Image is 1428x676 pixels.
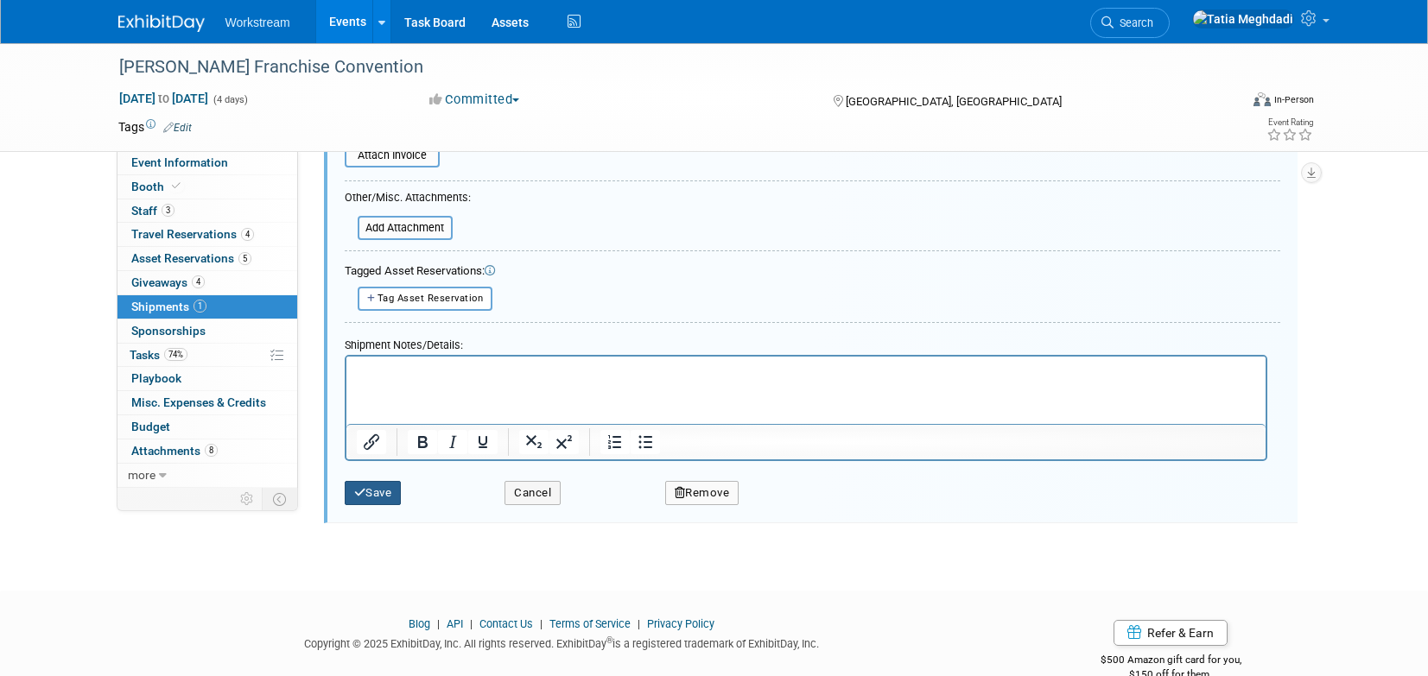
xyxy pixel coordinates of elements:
[131,420,170,433] span: Budget
[1114,16,1153,29] span: Search
[131,204,175,218] span: Staff
[113,52,1213,83] div: [PERSON_NAME] Franchise Convention
[117,247,297,270] a: Asset Reservations5
[212,94,248,105] span: (4 days)
[117,223,297,246] a: Travel Reservations4
[232,488,263,510] td: Personalize Event Tab Strip
[131,395,266,409] span: Misc. Expenses & Credits
[466,617,477,630] span: |
[117,344,297,367] a: Tasks74%
[600,430,630,454] button: Numbered list
[155,92,172,105] span: to
[205,444,218,457] span: 8
[131,300,206,313] span: Shipments
[262,488,297,510] td: Toggle Event Tabs
[631,430,660,454] button: Bullet list
[346,357,1266,424] iframe: Rich Text Area
[118,632,1006,652] div: Copyright © 2025 ExhibitDay, Inc. All rights reserved. ExhibitDay is a registered trademark of Ex...
[519,430,549,454] button: Subscript
[549,617,631,630] a: Terms of Service
[172,181,181,191] i: Booth reservation complete
[665,481,739,505] button: Remove
[378,293,484,304] span: Tag Asset Reservation
[118,15,205,32] img: ExhibitDay
[117,199,297,223] a: Staff3
[117,464,297,487] a: more
[192,275,205,288] span: 4
[131,155,228,169] span: Event Information
[549,430,579,454] button: Superscript
[117,271,297,294] a: Giveaways4
[131,444,218,458] span: Attachments
[846,95,1062,108] span: [GEOGRAPHIC_DATA], [GEOGRAPHIC_DATA]
[163,122,192,134] a: Edit
[130,348,187,362] span: Tasks
[345,263,1280,280] div: Tagged Asset Reservations:
[117,319,297,343] a: Sponsorships
[117,151,297,174] a: Event Information
[647,617,714,630] a: Privacy Policy
[164,348,187,361] span: 74%
[118,91,209,106] span: [DATE] [DATE]
[433,617,444,630] span: |
[468,430,498,454] button: Underline
[238,252,251,265] span: 5
[225,16,290,29] span: Workstream
[117,439,297,463] a: Attachments8
[1137,90,1315,116] div: Event Format
[345,481,402,505] button: Save
[131,324,206,338] span: Sponsorships
[1090,8,1170,38] a: Search
[117,295,297,319] a: Shipments1
[408,430,437,454] button: Bold
[357,430,386,454] button: Insert/edit link
[117,391,297,414] a: Misc. Expenses & Credits
[1273,93,1314,106] div: In-Person
[1192,9,1294,28] img: Tatia Meghdadi
[479,617,533,630] a: Contact Us
[117,415,297,439] a: Budget
[423,91,526,109] button: Committed
[633,617,644,630] span: |
[131,371,181,385] span: Playbook
[438,430,467,454] button: Italic
[131,275,205,289] span: Giveaways
[536,617,547,630] span: |
[162,204,175,217] span: 3
[194,300,206,313] span: 1
[118,118,192,136] td: Tags
[447,617,463,630] a: API
[409,617,430,630] a: Blog
[358,287,493,310] button: Tag Asset Reservation
[131,227,254,241] span: Travel Reservations
[345,330,1267,355] div: Shipment Notes/Details:
[1253,92,1271,106] img: Format-Inperson.png
[1266,118,1313,127] div: Event Rating
[131,251,251,265] span: Asset Reservations
[241,228,254,241] span: 4
[117,175,297,199] a: Booth
[117,367,297,390] a: Playbook
[606,635,612,645] sup: ®
[345,190,471,210] div: Other/Misc. Attachments:
[128,468,155,482] span: more
[505,481,561,505] button: Cancel
[131,180,184,193] span: Booth
[1114,620,1228,646] a: Refer & Earn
